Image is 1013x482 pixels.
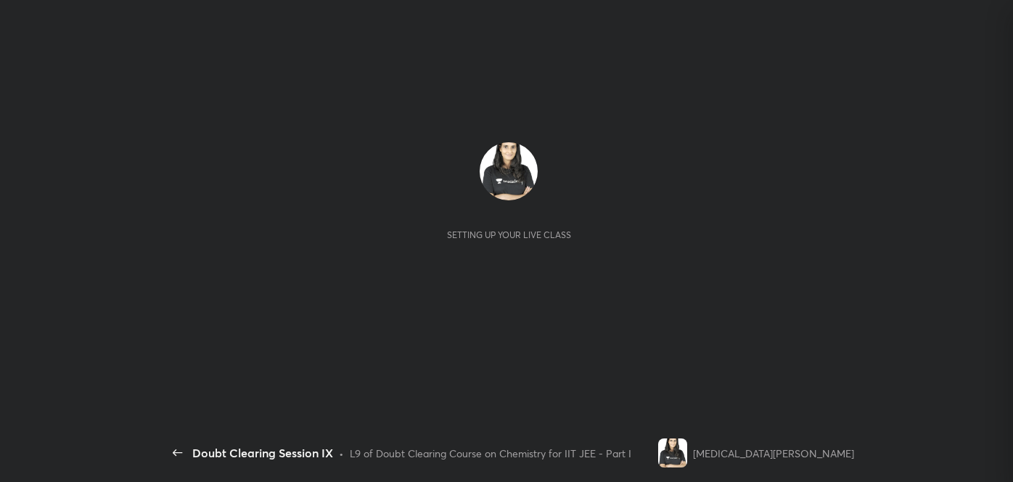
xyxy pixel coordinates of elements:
[339,446,344,461] div: •
[658,438,687,467] img: e2dc86af211748acb2d2b16e8b6580ae.jpg
[693,446,854,461] div: [MEDICAL_DATA][PERSON_NAME]
[192,444,333,462] div: Doubt Clearing Session IX
[350,446,631,461] div: L9 of Doubt Clearing Course on Chemistry for IIT JEE - Part I
[480,142,538,200] img: e2dc86af211748acb2d2b16e8b6580ae.jpg
[447,229,571,240] div: Setting up your live class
